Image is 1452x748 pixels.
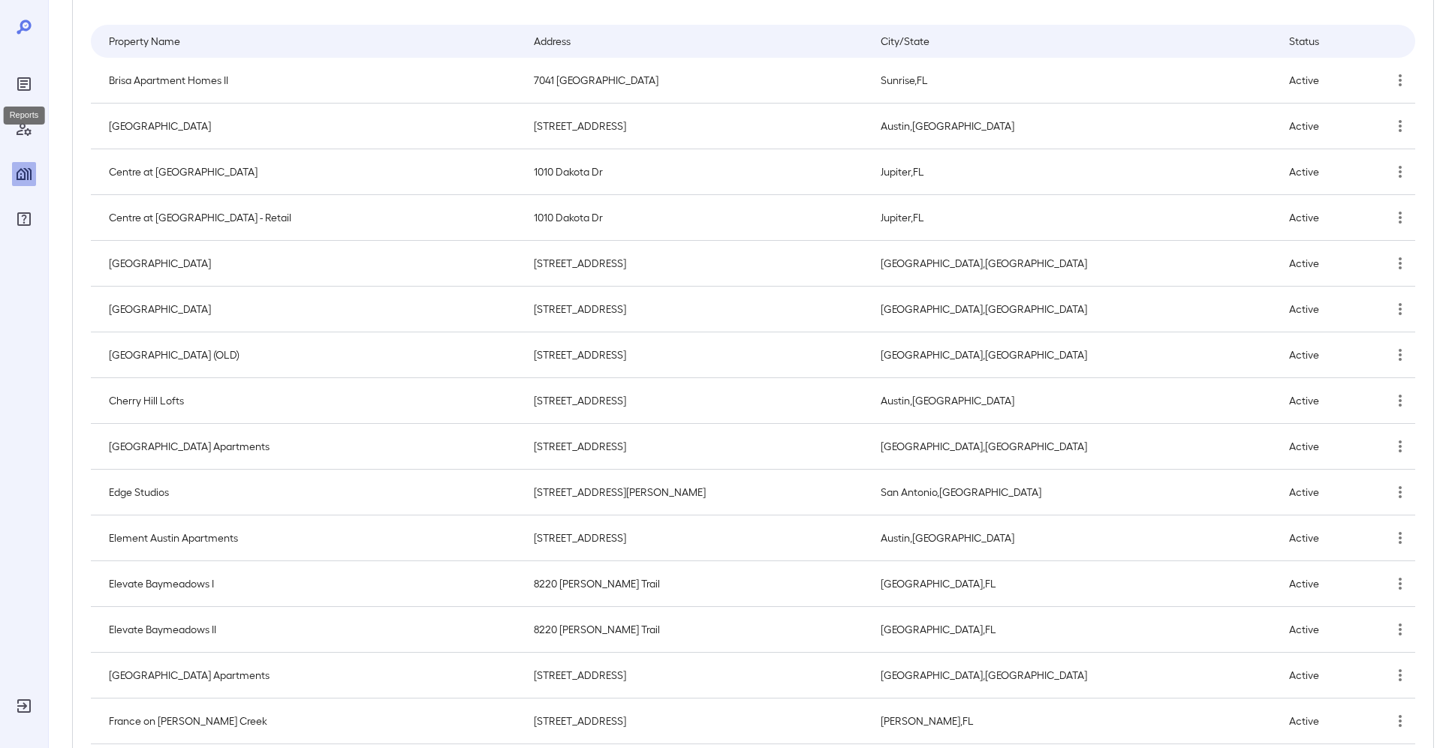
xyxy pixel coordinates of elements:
[109,622,510,637] p: Elevate Baymeadows II
[109,256,510,271] p: [GEOGRAPHIC_DATA]
[1289,119,1361,134] p: Active
[881,393,1265,408] p: Austin , [GEOGRAPHIC_DATA]
[881,713,1265,728] p: [PERSON_NAME] , FL
[12,694,36,718] div: Log Out
[109,210,510,225] p: Centre at [GEOGRAPHIC_DATA] - Retail
[109,530,510,545] p: Element Austin Apartments
[881,210,1265,225] p: Jupiter , FL
[109,119,510,134] p: [GEOGRAPHIC_DATA]
[881,485,1265,500] p: San Antonio , [GEOGRAPHIC_DATA]
[109,713,510,728] p: France on [PERSON_NAME] Creek
[881,576,1265,591] p: [GEOGRAPHIC_DATA] , FL
[881,302,1265,317] p: [GEOGRAPHIC_DATA] , [GEOGRAPHIC_DATA]
[881,439,1265,454] p: [GEOGRAPHIC_DATA] , [GEOGRAPHIC_DATA]
[534,210,857,225] p: 1010 Dakota Dr
[12,207,36,231] div: FAQ
[881,530,1265,545] p: Austin , [GEOGRAPHIC_DATA]
[109,439,510,454] p: [GEOGRAPHIC_DATA] Apartments
[4,107,45,125] div: Reports
[534,302,857,317] p: [STREET_ADDRESS]
[109,485,510,500] p: Edge Studios
[12,72,36,96] div: Reports
[1277,25,1373,58] th: Status
[534,393,857,408] p: [STREET_ADDRESS]
[109,347,510,362] p: [GEOGRAPHIC_DATA] (OLD)
[881,73,1265,88] p: Sunrise , FL
[881,347,1265,362] p: [GEOGRAPHIC_DATA] , [GEOGRAPHIC_DATA]
[91,25,522,58] th: Property Name
[1289,302,1361,317] p: Active
[12,162,36,186] div: Manage Properties
[881,119,1265,134] p: Austin , [GEOGRAPHIC_DATA]
[1289,347,1361,362] p: Active
[1289,576,1361,591] p: Active
[1289,256,1361,271] p: Active
[881,256,1265,271] p: [GEOGRAPHIC_DATA] , [GEOGRAPHIC_DATA]
[1289,393,1361,408] p: Active
[534,439,857,454] p: [STREET_ADDRESS]
[1289,713,1361,728] p: Active
[534,576,857,591] p: 8220 [PERSON_NAME] Trail
[534,164,857,179] p: 1010 Dakota Dr
[12,117,36,141] div: Manage Users
[534,119,857,134] p: [STREET_ADDRESS]
[534,668,857,683] p: [STREET_ADDRESS]
[1289,622,1361,637] p: Active
[881,622,1265,637] p: [GEOGRAPHIC_DATA] , FL
[1289,210,1361,225] p: Active
[534,713,857,728] p: [STREET_ADDRESS]
[1289,668,1361,683] p: Active
[109,393,510,408] p: Cherry Hill Lofts
[534,73,857,88] p: 7041 [GEOGRAPHIC_DATA]
[534,530,857,545] p: [STREET_ADDRESS]
[881,668,1265,683] p: [GEOGRAPHIC_DATA] , [GEOGRAPHIC_DATA]
[109,576,510,591] p: Elevate Baymeadows I
[109,164,510,179] p: Centre at [GEOGRAPHIC_DATA]
[881,164,1265,179] p: Jupiter , FL
[534,256,857,271] p: [STREET_ADDRESS]
[1289,164,1361,179] p: Active
[109,668,510,683] p: [GEOGRAPHIC_DATA] Apartments
[1289,485,1361,500] p: Active
[534,485,857,500] p: [STREET_ADDRESS][PERSON_NAME]
[109,73,510,88] p: Brisa Apartment Homes II
[522,25,869,58] th: Address
[1289,439,1361,454] p: Active
[1289,530,1361,545] p: Active
[534,347,857,362] p: [STREET_ADDRESS]
[534,622,857,637] p: 8220 [PERSON_NAME] Trail
[109,302,510,317] p: [GEOGRAPHIC_DATA]
[1289,73,1361,88] p: Active
[869,25,1277,58] th: City/State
